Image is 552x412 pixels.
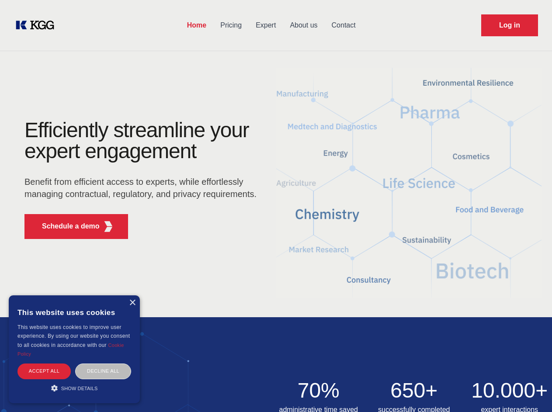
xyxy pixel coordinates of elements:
div: Accept all [17,364,71,379]
p: Benefit from efficient access to experts, while effortlessly managing contractual, regulatory, an... [24,176,262,200]
div: Show details [17,384,131,392]
a: Home [180,14,213,37]
p: Schedule a demo [42,221,100,232]
h1: Efficiently streamline your expert engagement [24,120,262,162]
img: KGG Fifth Element RED [103,221,114,232]
div: Decline all [75,364,131,379]
a: Expert [249,14,283,37]
button: Schedule a demoKGG Fifth Element RED [24,214,128,239]
div: This website uses cookies [17,302,131,323]
h2: 70% [276,380,361,401]
img: KGG Fifth Element RED [276,57,542,308]
a: About us [283,14,324,37]
a: Pricing [213,14,249,37]
span: This website uses cookies to improve user experience. By using our website you consent to all coo... [17,324,130,348]
a: Cookie Policy [17,343,124,357]
a: KOL Knowledge Platform: Talk to Key External Experts (KEE) [14,18,61,32]
a: Request Demo [481,14,538,36]
div: Close [129,300,135,306]
span: Show details [61,386,98,391]
h2: 650+ [371,380,457,401]
a: Contact [325,14,363,37]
